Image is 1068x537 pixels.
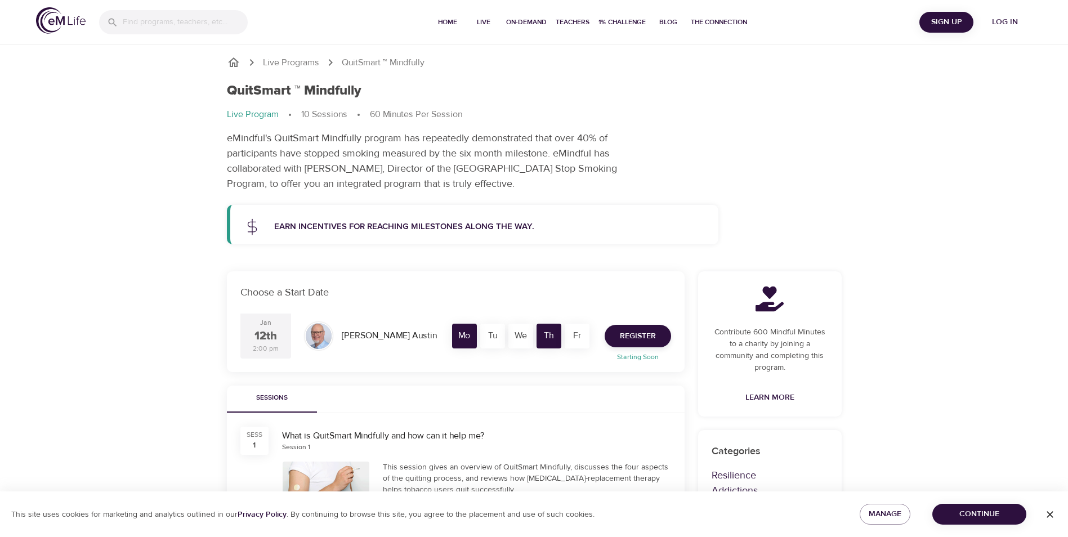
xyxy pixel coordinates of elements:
span: Manage [869,507,901,521]
span: Register [620,329,656,343]
span: Live [470,16,497,28]
p: Live Program [227,108,279,121]
div: SESS [247,430,262,440]
div: What is QuitSmart Mindfully and how can it help me? [282,429,671,442]
p: QuitSmart ™ Mindfully [342,56,424,69]
button: Register [605,325,671,347]
span: Sign Up [924,15,969,29]
a: Privacy Policy [238,509,287,520]
div: Th [537,324,561,348]
input: Find programs, teachers, etc... [123,10,248,34]
div: [PERSON_NAME] Austin [337,325,441,347]
span: On-Demand [506,16,547,28]
h1: QuitSmart ™ Mindfully [227,83,361,99]
nav: breadcrumb [227,108,842,122]
div: Mo [452,324,477,348]
nav: breadcrumb [227,56,842,69]
span: The Connection [691,16,747,28]
a: Live Programs [263,56,319,69]
p: eMindful's QuitSmart Mindfully program has repeatedly demonstrated that over 40% of participants ... [227,131,649,191]
div: We [508,324,533,348]
p: 60 Minutes Per Session [370,108,462,121]
p: Earn incentives for reaching milestones along the way. [274,221,705,234]
p: Choose a Start Date [240,285,671,300]
span: Log in [982,15,1027,29]
div: 2:00 pm [253,344,279,353]
div: Jan [260,318,271,328]
span: Continue [941,507,1017,521]
div: This session gives an overview of QuitSmart Mindfully, discusses the four aspects of the quitting... [383,462,671,495]
span: Teachers [556,16,589,28]
button: Log in [978,12,1032,33]
p: Starting Soon [598,352,678,362]
div: Fr [565,324,589,348]
button: Continue [932,504,1026,525]
div: 12th [254,328,277,344]
div: Tu [480,324,505,348]
p: 10 Sessions [301,108,347,121]
button: Sign Up [919,12,973,33]
img: logo [36,7,86,34]
span: Home [434,16,461,28]
p: Addictions [712,483,828,498]
button: Manage [860,504,910,525]
a: Learn More [741,387,799,408]
p: Categories [712,444,828,459]
span: Sessions [234,392,310,404]
div: Session 1 [282,442,310,452]
span: Blog [655,16,682,28]
span: 1% Challenge [598,16,646,28]
p: Contribute 600 Mindful Minutes to a charity by joining a community and completing this program. [712,326,828,374]
span: Learn More [745,391,794,405]
div: 1 [253,440,256,451]
p: Resilience [712,468,828,483]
